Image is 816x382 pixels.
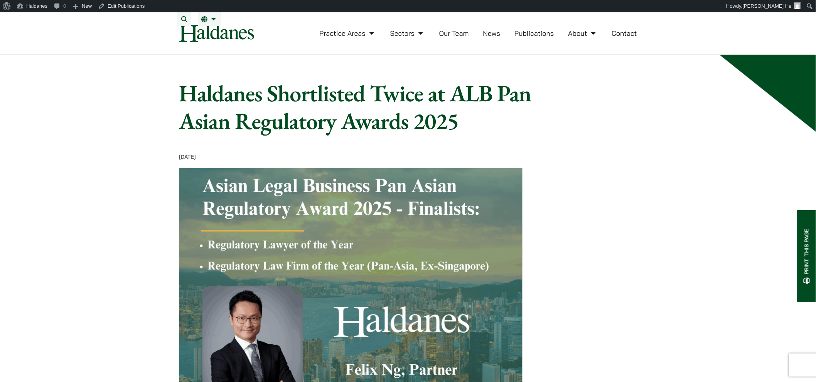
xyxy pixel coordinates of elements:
a: News [483,29,501,38]
a: About [568,29,597,38]
a: Sectors [390,29,425,38]
a: EN [201,16,218,22]
h1: Haldanes Shortlisted Twice at ALB Pan Asian Regulatory Awards 2025 [179,79,579,135]
a: Contact [612,29,637,38]
a: Publications [514,29,554,38]
span: [PERSON_NAME] He [743,3,792,9]
a: Our Team [439,29,469,38]
time: [DATE] [179,153,196,160]
img: Logo of Haldanes [179,25,254,42]
a: Practice Areas [319,29,376,38]
button: Search [177,12,191,26]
